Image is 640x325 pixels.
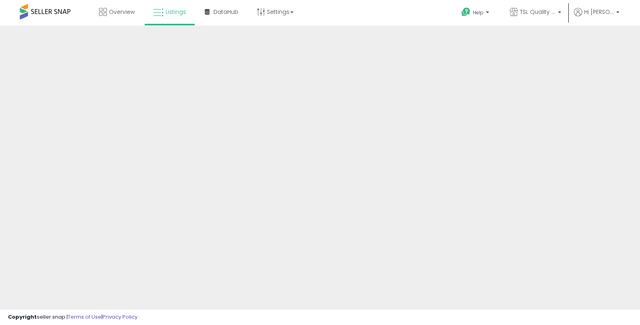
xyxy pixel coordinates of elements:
span: Help [473,9,484,16]
div: seller snap | | [8,314,137,321]
strong: Copyright [8,313,37,321]
span: TSL Quality Products [520,8,556,16]
span: Hi [PERSON_NAME] [584,8,614,16]
a: Terms of Use [68,313,101,321]
a: Privacy Policy [103,313,137,321]
span: Listings [166,8,186,16]
span: DataHub [213,8,238,16]
i: Get Help [461,7,471,17]
a: Help [455,1,497,26]
a: Hi [PERSON_NAME] [574,8,619,26]
span: Overview [109,8,135,16]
